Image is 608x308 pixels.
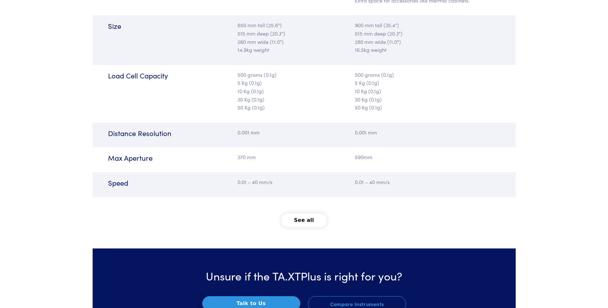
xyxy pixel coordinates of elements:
[355,21,477,54] p: 900 mm tall (35.4") 515 mm deep (20.3") 280 mm wide (11.0") 16.5kg weight
[237,21,300,54] p: 650 mm tall (25.6") 515 mm deep (20.3") 280 mm wide (11.0") 14.9kg weight
[355,178,477,186] p: 0.01 – 40 mm/s
[237,153,300,161] p: 370 mm
[108,71,230,81] h6: Load Cell Capacity
[237,178,300,186] p: 0.01 – 40 mm/s
[237,71,300,112] p: 500 grams (0.1g) 5 Kg (0.1g) 10 Kg (0.1g) 30 Kg (0.1g) 50 Kg (0.1g)
[355,128,477,137] p: 0.001 mm
[237,128,300,137] p: 0.001 mm
[355,153,477,161] p: 590mm
[108,21,230,31] h6: Size
[108,178,230,188] h6: Speed
[108,128,230,138] h6: Distance Resolution
[355,71,477,112] p: 500 grams (0.1g) 5 Kg (0.1g) 10 Kg (0.1g) 30 Kg (0.1g) 50 Kg (0.1g)
[108,153,230,163] h6: Max Aperture
[96,268,512,283] h3: Unsure if the TA.XTPlus is right for you?
[281,213,327,227] button: See all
